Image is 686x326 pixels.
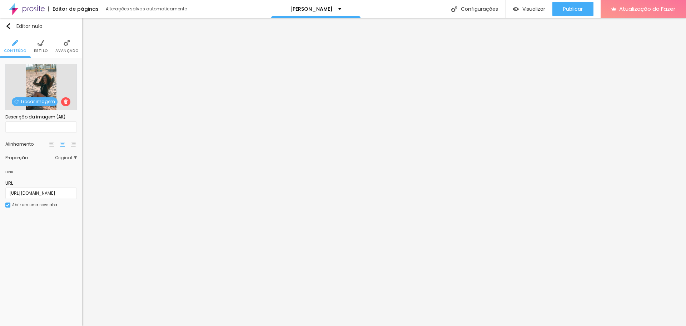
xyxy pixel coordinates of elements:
font: Conteúdo [4,48,26,53]
font: Abrir em uma nova aba [12,202,57,208]
font: Avançado [55,48,78,53]
img: Ícone [451,6,457,12]
img: Ícone [38,40,44,46]
font: Alterações salvas automaticamente [106,6,187,12]
iframe: Editor [82,18,686,326]
font: Proporção [5,155,28,161]
font: Publicar [563,5,583,13]
font: Editar nulo [16,23,43,30]
img: Ícone [14,99,19,104]
font: Link [5,169,14,175]
img: Ícone [5,23,11,29]
img: paragraph-left-align.svg [49,142,54,147]
img: Ícone [64,40,70,46]
font: Editor de páginas [53,5,99,13]
img: paragraph-center-align.svg [60,142,65,147]
button: Visualizar [506,2,552,16]
font: Atualização do Fazer [619,5,675,13]
font: Trocar imagem [20,98,55,104]
font: Original [55,155,72,161]
img: Ícone [64,99,68,104]
font: Alinhamento [5,141,34,147]
font: Estilo [34,48,48,53]
font: Descrição da imagem (Alt) [5,114,65,120]
button: Publicar [552,2,593,16]
img: Ícone [6,203,10,207]
font: URL [5,180,13,186]
img: paragraph-right-align.svg [71,142,76,147]
font: Configurações [461,5,498,13]
font: [PERSON_NAME] [290,5,333,13]
font: Visualizar [522,5,545,13]
img: view-1.svg [513,6,519,12]
img: Ícone [12,40,18,46]
div: Link [5,164,77,176]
